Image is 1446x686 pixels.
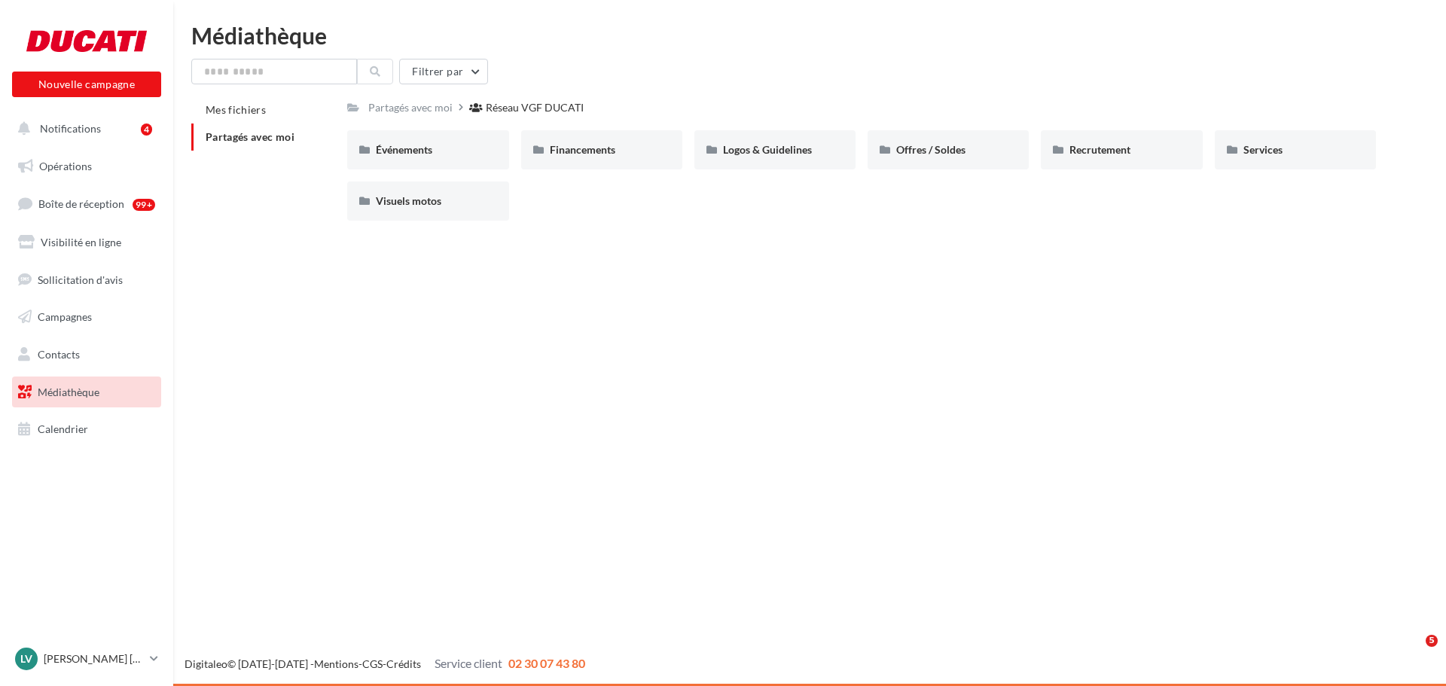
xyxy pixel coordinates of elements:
[1395,635,1431,671] iframe: Intercom live chat
[1426,635,1438,647] span: 5
[368,100,453,115] div: Partagés avec moi
[435,656,502,670] span: Service client
[550,143,615,156] span: Financements
[141,123,152,136] div: 4
[206,103,266,116] span: Mes fichiers
[314,657,358,670] a: Mentions
[9,227,164,258] a: Visibilité en ligne
[1069,143,1130,156] span: Recrutement
[38,348,80,361] span: Contacts
[9,151,164,182] a: Opérations
[723,143,812,156] span: Logos & Guidelines
[1243,143,1283,156] span: Services
[133,199,155,211] div: 99+
[9,113,158,145] button: Notifications 4
[9,301,164,333] a: Campagnes
[9,413,164,445] a: Calendrier
[41,236,121,248] span: Visibilité en ligne
[386,657,421,670] a: Crédits
[376,194,441,207] span: Visuels motos
[9,377,164,408] a: Médiathèque
[38,273,123,285] span: Sollicitation d'avis
[9,264,164,296] a: Sollicitation d'avis
[185,657,227,670] a: Digitaleo
[896,143,966,156] span: Offres / Soldes
[9,339,164,370] a: Contacts
[44,651,144,666] p: [PERSON_NAME] [PERSON_NAME]
[508,656,585,670] span: 02 30 07 43 80
[20,651,32,666] span: Lv
[38,310,92,323] span: Campagnes
[12,645,161,673] a: Lv [PERSON_NAME] [PERSON_NAME]
[191,24,1428,47] div: Médiathèque
[362,657,383,670] a: CGS
[40,122,101,135] span: Notifications
[206,130,294,143] span: Partagés avec moi
[12,72,161,97] button: Nouvelle campagne
[38,386,99,398] span: Médiathèque
[376,143,432,156] span: Événements
[399,59,488,84] button: Filtrer par
[486,100,584,115] div: Réseau VGF DUCATI
[185,657,585,670] span: © [DATE]-[DATE] - - -
[9,188,164,220] a: Boîte de réception99+
[38,422,88,435] span: Calendrier
[39,160,92,172] span: Opérations
[38,197,124,210] span: Boîte de réception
